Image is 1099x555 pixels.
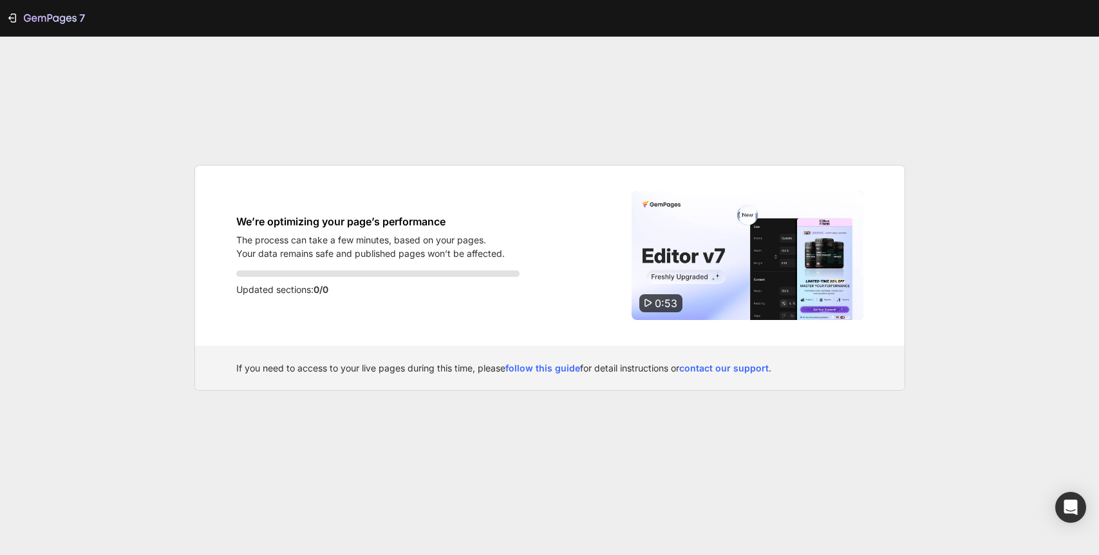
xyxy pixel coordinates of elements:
[1055,492,1086,523] div: Open Intercom Messenger
[679,362,769,373] a: contact our support
[505,362,580,373] a: follow this guide
[236,361,863,375] div: If you need to access to your live pages during this time, please for detail instructions or .
[236,282,520,297] p: Updated sections:
[655,297,677,310] span: 0:53
[314,284,328,295] span: 0/0
[236,247,505,260] p: Your data remains safe and published pages won’t be affected.
[236,214,505,229] h1: We’re optimizing your page’s performance
[236,233,505,247] p: The process can take a few minutes, based on your pages.
[79,10,85,26] p: 7
[632,191,863,320] img: Video thumbnail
